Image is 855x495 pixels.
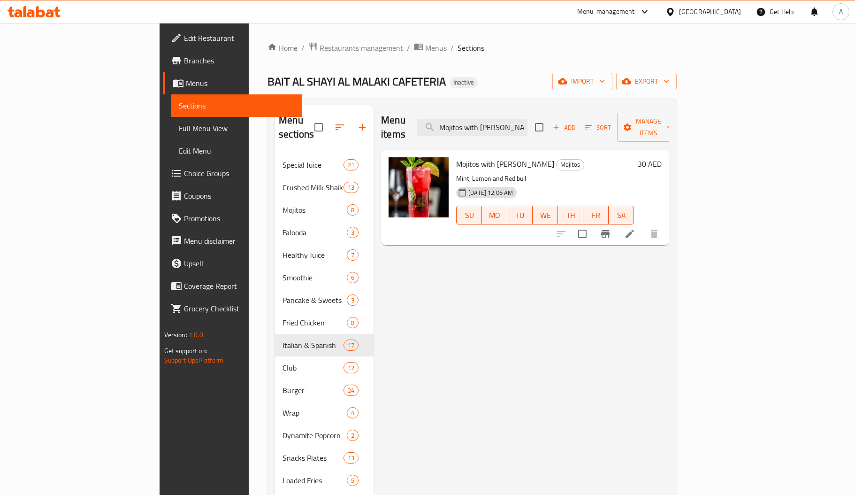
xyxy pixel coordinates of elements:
[577,6,635,17] div: Menu-management
[164,329,187,341] span: Version:
[347,251,358,260] span: 7
[275,199,374,221] div: Mojitos8
[282,249,347,261] span: Healthy Juice
[267,42,677,54] nav: breadcrumb
[389,157,449,217] img: Mojitos with Redbull
[638,157,662,170] h6: 30 AED
[458,42,484,54] span: Sections
[417,119,527,136] input: search
[616,73,677,90] button: export
[163,297,302,320] a: Grocery Checklist
[579,120,617,135] span: Sort items
[275,311,374,334] div: Fried Chicken8
[486,209,504,222] span: MO
[347,294,359,306] div: items
[347,272,359,283] div: items
[171,117,302,139] a: Full Menu View
[163,162,302,185] a: Choice Groups
[344,161,358,170] span: 21
[347,407,359,418] div: items
[282,317,347,328] span: Fried Chicken
[347,296,358,305] span: 3
[347,476,358,485] span: 5
[163,49,302,72] a: Branches
[171,94,302,117] a: Sections
[347,204,359,216] div: items
[163,275,302,297] a: Coverage Report
[184,280,295,292] span: Coverage Report
[282,407,347,418] span: Wrap
[282,159,344,170] span: Special Juice
[381,113,405,141] h2: Menu items
[163,230,302,252] a: Menu disclaimer
[583,120,613,135] button: Sort
[163,207,302,230] a: Promotions
[282,204,347,216] span: Mojitos
[344,182,359,193] div: items
[184,213,295,224] span: Promotions
[414,42,447,54] a: Menus
[344,454,358,463] span: 13
[456,206,482,224] button: SU
[282,430,347,441] div: Dynamite Popcorn
[179,123,295,134] span: Full Menu View
[275,176,374,199] div: Crushed Milk Shaikh13
[624,76,669,87] span: export
[282,452,344,464] div: Snacks Plates
[344,362,359,373] div: items
[460,209,478,222] span: SU
[643,223,665,245] button: delete
[679,7,741,17] div: [GEOGRAPHIC_DATA]
[562,209,580,222] span: TH
[536,209,554,222] span: WE
[275,289,374,311] div: Pancake & Sweets3
[275,154,374,176] div: Special Juice21
[839,7,843,17] span: A
[549,120,579,135] span: Add item
[450,42,454,54] li: /
[163,185,302,207] a: Coupons
[609,206,634,224] button: SA
[549,120,579,135] button: Add
[344,452,359,464] div: items
[456,157,554,171] span: Mojitos with [PERSON_NAME]
[184,190,295,201] span: Coupons
[301,42,305,54] li: /
[347,206,358,215] span: 8
[552,73,612,90] button: import
[282,362,344,373] span: Club
[164,354,224,366] a: Support.OpsPlatform
[344,341,358,350] span: 17
[456,173,634,185] p: Mint, Lemon and Red bull
[282,340,344,351] span: Italian & Spanish
[282,385,344,396] div: Burger
[344,340,359,351] div: items
[573,224,592,244] span: Select to update
[347,249,359,261] div: items
[164,345,207,357] span: Get support on:
[275,244,374,266] div: Healthy Juice7
[282,294,347,306] span: Pancake & Sweets
[282,272,347,283] span: Smoothie
[344,385,359,396] div: items
[282,475,347,486] span: Loaded Fries
[507,206,533,224] button: TU
[282,182,344,193] span: Crushed Milk Shaikh
[347,318,358,327] span: 8
[529,117,549,137] span: Select section
[308,42,403,54] a: Restaurants management
[465,188,517,197] span: [DATE] 12:06 AM
[275,356,374,379] div: Club12
[347,273,358,282] span: 6
[425,42,447,54] span: Menus
[179,145,295,156] span: Edit Menu
[275,379,374,402] div: Burger24
[624,228,635,240] a: Edit menu item
[533,206,558,224] button: WE
[184,32,295,44] span: Edit Restaurant
[186,77,295,89] span: Menus
[275,266,374,289] div: Smoothie6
